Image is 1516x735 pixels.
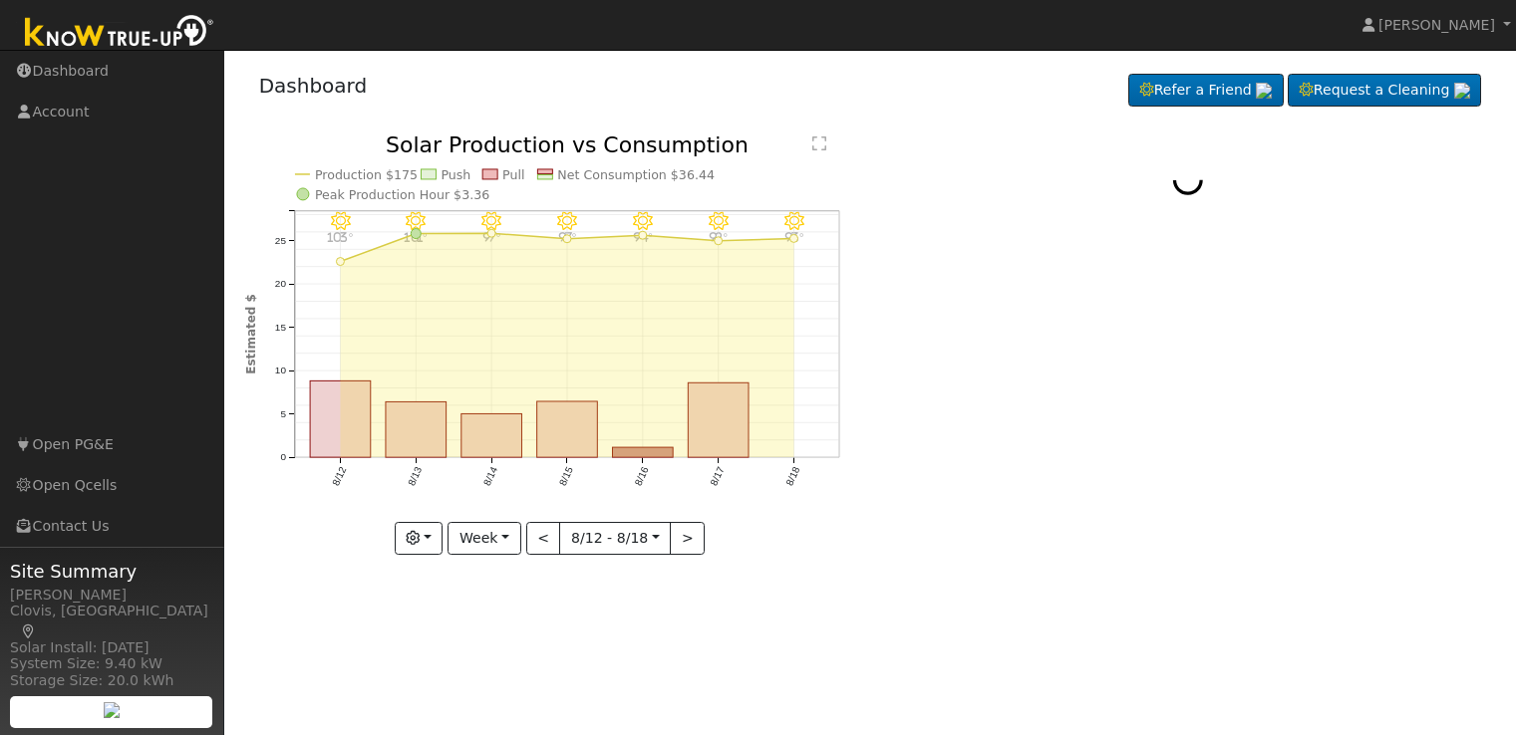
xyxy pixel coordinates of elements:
img: Know True-Up [15,11,224,56]
div: Solar Install: [DATE] [10,637,213,658]
img: retrieve [1256,83,1272,99]
a: Dashboard [259,74,368,98]
div: [PERSON_NAME] [10,585,213,606]
img: retrieve [1454,83,1470,99]
span: [PERSON_NAME] [1378,17,1495,33]
a: Map [20,623,38,639]
a: Request a Cleaning [1288,74,1481,108]
div: Clovis, [GEOGRAPHIC_DATA] [10,601,213,642]
a: Refer a Friend [1128,74,1284,108]
span: Site Summary [10,558,213,585]
div: Storage Size: 20.0 kWh [10,670,213,691]
div: System Size: 9.40 kW [10,653,213,674]
img: retrieve [104,702,120,718]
